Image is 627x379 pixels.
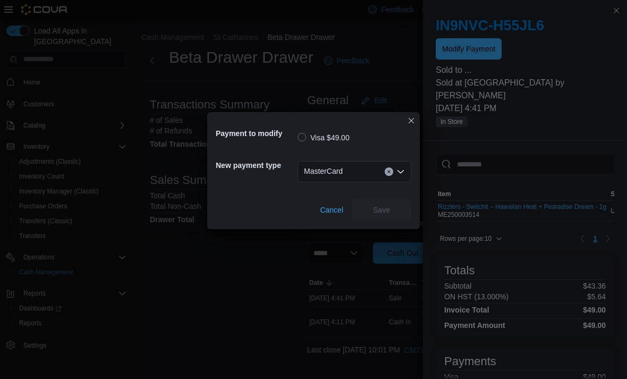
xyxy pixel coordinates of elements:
button: Save [352,199,411,221]
h5: Payment to modify [216,123,295,144]
button: Open list of options [396,167,405,176]
label: Visa $49.00 [298,131,350,144]
span: Cancel [320,205,343,215]
h5: New payment type [216,155,295,176]
button: Cancel [316,199,348,221]
button: Clear input [385,167,393,176]
span: MasterCard [304,165,343,178]
input: Accessible screen reader label [347,165,348,178]
button: Closes this modal window [405,114,418,127]
span: Save [373,205,390,215]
